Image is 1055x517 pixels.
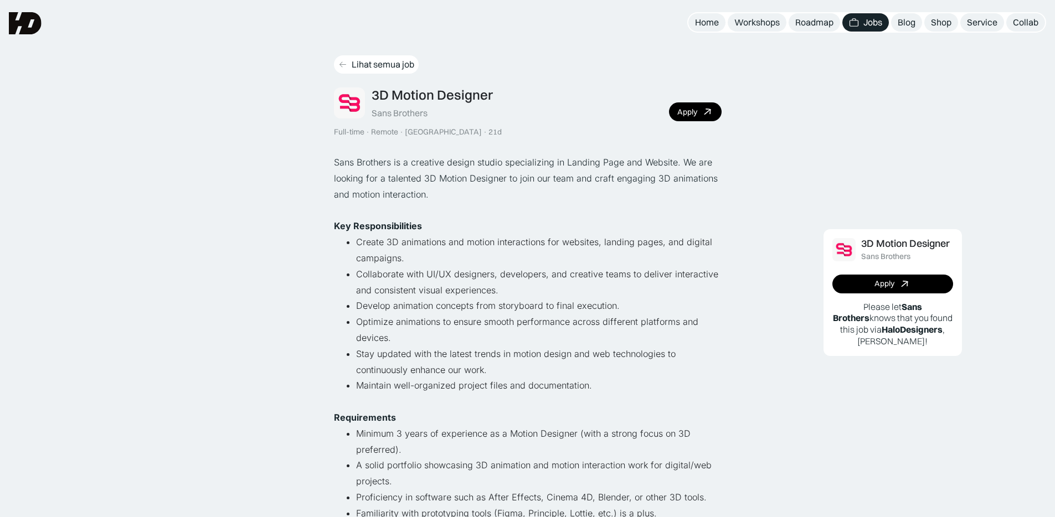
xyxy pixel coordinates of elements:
[967,17,997,28] div: Service
[334,154,722,202] p: Sans Brothers is a creative design studio specializing in Landing Page and Website. We are lookin...
[352,59,414,70] div: Lihat semua job
[891,13,922,32] a: Blog
[669,102,722,121] a: Apply
[356,314,722,346] li: Optimize animations to ensure smooth performance across different platforms and devices.
[734,17,780,28] div: Workshops
[863,17,882,28] div: Jobs
[399,127,404,137] div: ·
[371,127,398,137] div: Remote
[861,252,910,261] div: Sans Brothers
[874,279,894,288] div: Apply
[931,17,951,28] div: Shop
[898,17,915,28] div: Blog
[356,234,722,266] li: Create 3D animations and motion interactions for websites, landing pages, and digital campaigns.
[356,378,722,394] li: Maintain well-organized project files and documentation.
[832,275,953,293] a: Apply
[356,426,722,458] li: Minimum 3 years of experience as a Motion Designer (with a strong focus on 3D preferred).
[695,17,719,28] div: Home
[688,13,725,32] a: Home
[405,127,482,137] div: [GEOGRAPHIC_DATA]
[789,13,840,32] a: Roadmap
[728,13,786,32] a: Workshops
[861,238,950,250] div: 3D Motion Designer
[1013,17,1038,28] div: Collab
[882,324,943,335] b: HaloDesigners
[488,127,502,137] div: 21d
[334,87,365,118] img: Job Image
[334,412,396,423] strong: Requirements
[334,394,722,410] p: ‍
[334,127,364,137] div: Full-time
[372,87,493,103] div: 3D Motion Designer
[356,266,722,298] li: Collaborate with UI/UX designers, developers, and creative teams to deliver interactive and consi...
[356,298,722,314] li: Develop animation concepts from storyboard to final execution.
[960,13,1004,32] a: Service
[842,13,889,32] a: Jobs
[832,301,953,347] p: Please let knows that you found this job via , [PERSON_NAME]!
[832,238,856,261] img: Job Image
[356,489,722,505] li: Proficiency in software such as After Effects, Cinema 4D, Blender, or other 3D tools.
[833,301,922,324] b: Sans Brothers
[483,127,487,137] div: ·
[1006,13,1045,32] a: Collab
[334,203,722,219] p: ‍
[924,13,958,32] a: Shop
[356,457,722,489] li: A solid portfolio showcasing 3D animation and motion interaction work for digital/web projects.
[677,107,697,117] div: Apply
[334,220,422,231] strong: Key Responsibilities
[795,17,833,28] div: Roadmap
[356,346,722,378] li: Stay updated with the latest trends in motion design and web technologies to continuously enhance...
[334,55,419,74] a: Lihat semua job
[372,107,428,119] div: Sans Brothers
[366,127,370,137] div: ·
